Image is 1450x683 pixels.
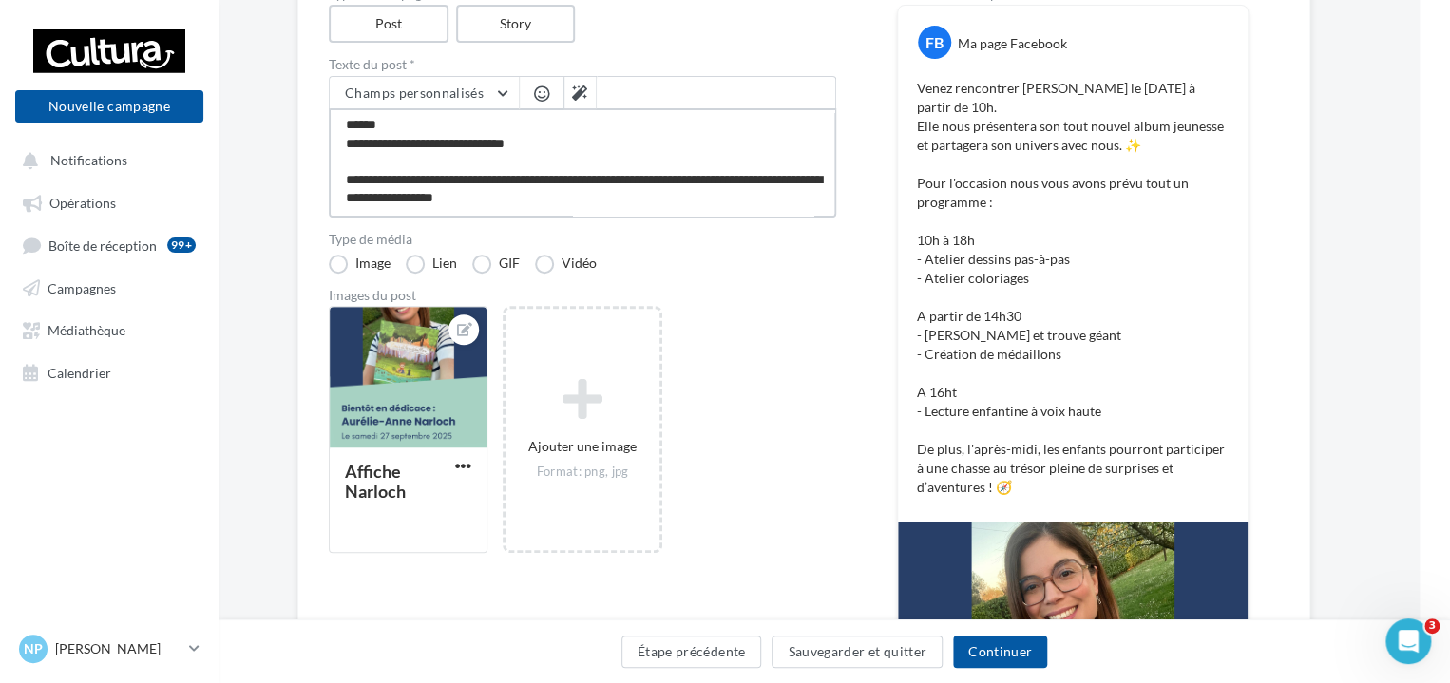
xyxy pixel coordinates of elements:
[11,184,207,218] a: Opérations
[958,34,1067,53] div: Ma page Facebook
[345,461,406,502] div: Affiche Narloch
[49,195,116,211] span: Opérations
[345,85,484,101] span: Champs personnalisés
[329,255,391,274] label: Image
[329,233,836,246] label: Type de média
[11,227,207,262] a: Boîte de réception99+
[11,270,207,304] a: Campagnes
[329,289,836,302] div: Images du post
[329,58,836,71] label: Texte du post *
[15,631,203,667] a: NP [PERSON_NAME]
[472,255,520,274] label: GIF
[11,312,207,346] a: Médiathèque
[11,354,207,389] a: Calendrier
[48,279,116,295] span: Campagnes
[535,255,597,274] label: Vidéo
[406,255,457,274] label: Lien
[11,142,200,177] button: Notifications
[918,26,951,59] div: FB
[456,5,576,43] label: Story
[953,636,1047,668] button: Continuer
[15,90,203,123] button: Nouvelle campagne
[329,5,448,43] label: Post
[917,79,1229,497] p: Venez rencontrer [PERSON_NAME] le [DATE] à partir de 10h. Elle nous présentera son tout nouvel al...
[48,237,157,253] span: Boîte de réception
[48,322,125,338] span: Médiathèque
[55,639,181,658] p: [PERSON_NAME]
[1385,618,1431,664] iframe: Intercom live chat
[1424,618,1440,634] span: 3
[621,636,762,668] button: Étape précédente
[167,237,196,253] div: 99+
[772,636,943,668] button: Sauvegarder et quitter
[48,364,111,380] span: Calendrier
[24,639,43,658] span: NP
[50,152,127,168] span: Notifications
[330,77,519,109] button: Champs personnalisés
